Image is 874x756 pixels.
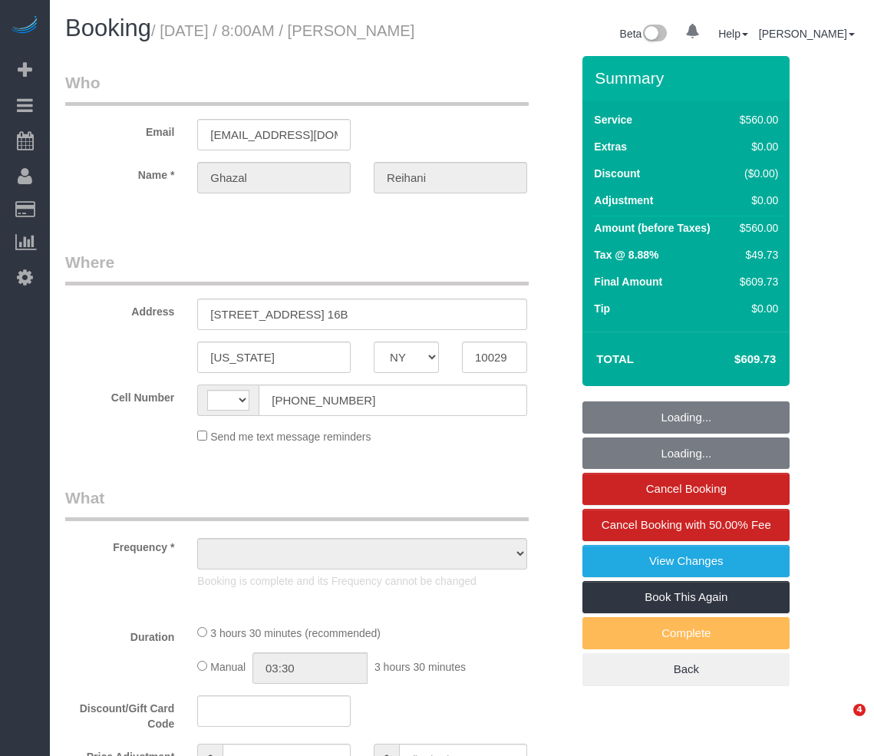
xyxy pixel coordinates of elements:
a: Back [582,653,790,685]
label: Discount [594,166,640,181]
legend: Who [65,71,529,106]
input: Email [197,119,351,150]
span: Booking [65,15,151,41]
label: Final Amount [594,274,662,289]
div: $0.00 [734,193,778,208]
input: Cell Number [259,385,527,416]
label: Tip [594,301,610,316]
input: First Name [197,162,351,193]
div: $0.00 [734,301,778,316]
label: Discount/Gift Card Code [54,695,186,731]
div: $560.00 [734,112,778,127]
input: Zip Code [462,342,527,373]
legend: What [65,487,529,521]
a: Book This Again [582,581,790,613]
span: Cancel Booking with 50.00% Fee [602,518,771,531]
a: Beta [620,28,668,40]
label: Extras [594,139,627,154]
div: $560.00 [734,220,778,236]
label: Service [594,112,632,127]
label: Amount (before Taxes) [594,220,710,236]
a: Cancel Booking [582,473,790,505]
a: Cancel Booking with 50.00% Fee [582,509,790,541]
label: Duration [54,624,186,645]
input: Last Name [374,162,527,193]
label: Email [54,119,186,140]
label: Address [54,299,186,319]
div: $609.73 [734,274,778,289]
div: $0.00 [734,139,778,154]
small: / [DATE] / 8:00AM / [PERSON_NAME] [151,22,414,39]
label: Name * [54,162,186,183]
span: 3 hours 30 minutes [374,661,466,673]
iframe: Intercom live chat [822,704,859,741]
h4: $609.73 [688,353,776,366]
a: Help [718,28,748,40]
h3: Summary [595,69,782,87]
label: Frequency * [54,534,186,555]
label: Adjustment [594,193,653,208]
label: Cell Number [54,385,186,405]
input: City [197,342,351,373]
span: 3 hours 30 minutes (recommended) [210,627,381,639]
label: Tax @ 8.88% [594,247,658,262]
a: [PERSON_NAME] [759,28,855,40]
a: View Changes [582,545,790,577]
div: ($0.00) [734,166,778,181]
img: Automaid Logo [9,15,40,37]
strong: Total [596,352,634,365]
span: 4 [853,704,866,716]
img: New interface [641,25,667,45]
div: $49.73 [734,247,778,262]
span: Manual [210,661,246,673]
p: Booking is complete and its Frequency cannot be changed [197,573,527,589]
legend: Where [65,251,529,286]
span: Send me text message reminders [210,431,371,443]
